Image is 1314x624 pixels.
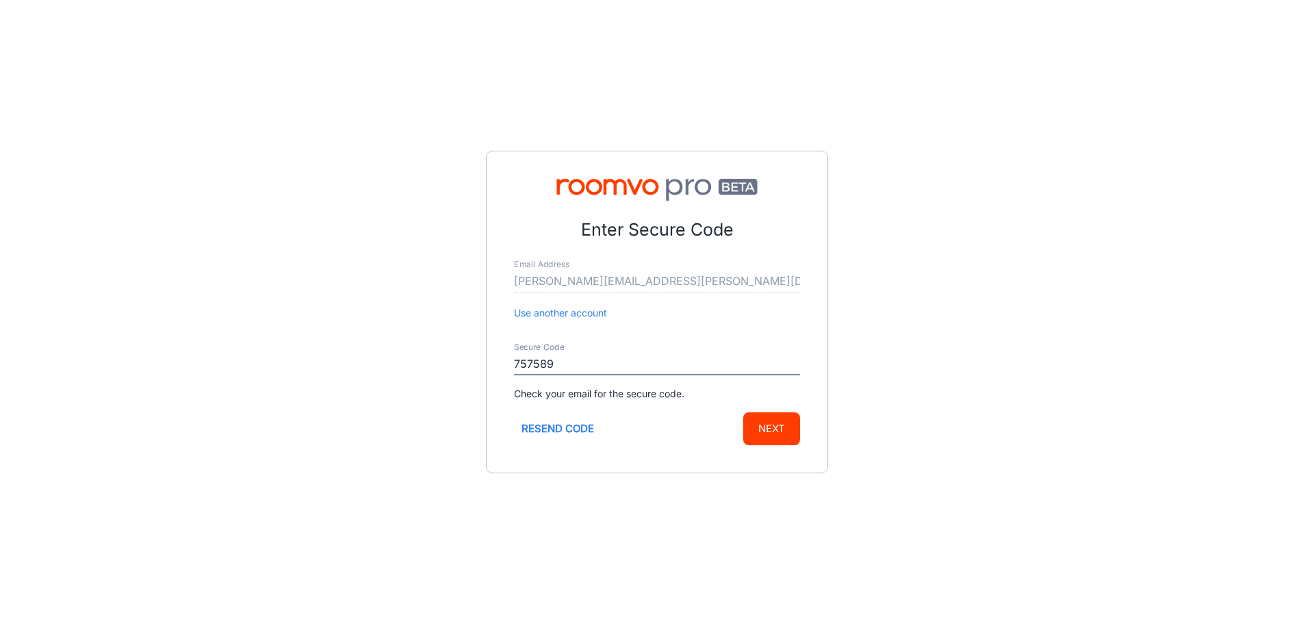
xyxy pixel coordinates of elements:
label: Secure Code [514,342,565,353]
p: Check your email for the secure code. [514,386,800,401]
input: Enter secure code [514,353,800,375]
p: Enter Secure Code [514,217,800,243]
img: Roomvo PRO Beta [514,179,800,201]
button: Resend code [514,412,602,445]
button: Use another account [514,305,607,321]
label: Email Address [514,259,569,271]
input: myname@example.com [514,271,800,292]
button: Next [743,412,800,445]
